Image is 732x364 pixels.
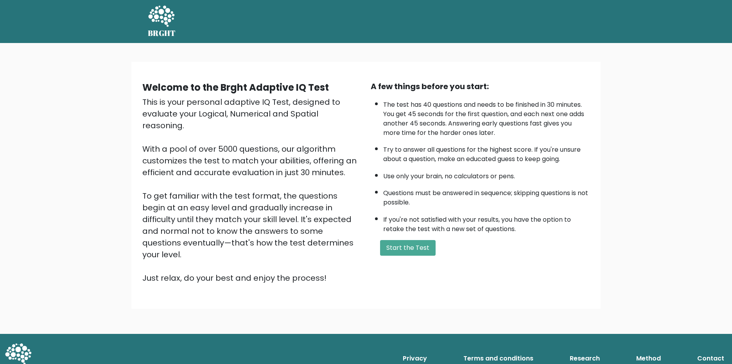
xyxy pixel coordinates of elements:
[148,3,176,40] a: BRGHT
[380,240,436,256] button: Start the Test
[142,81,329,94] b: Welcome to the Brght Adaptive IQ Test
[383,185,590,207] li: Questions must be answered in sequence; skipping questions is not possible.
[142,96,361,284] div: This is your personal adaptive IQ Test, designed to evaluate your Logical, Numerical and Spatial ...
[383,211,590,234] li: If you're not satisfied with your results, you have the option to retake the test with a new set ...
[383,96,590,138] li: The test has 40 questions and needs to be finished in 30 minutes. You get 45 seconds for the firs...
[383,141,590,164] li: Try to answer all questions for the highest score. If you're unsure about a question, make an edu...
[383,168,590,181] li: Use only your brain, no calculators or pens.
[148,29,176,38] h5: BRGHT
[371,81,590,92] div: A few things before you start:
